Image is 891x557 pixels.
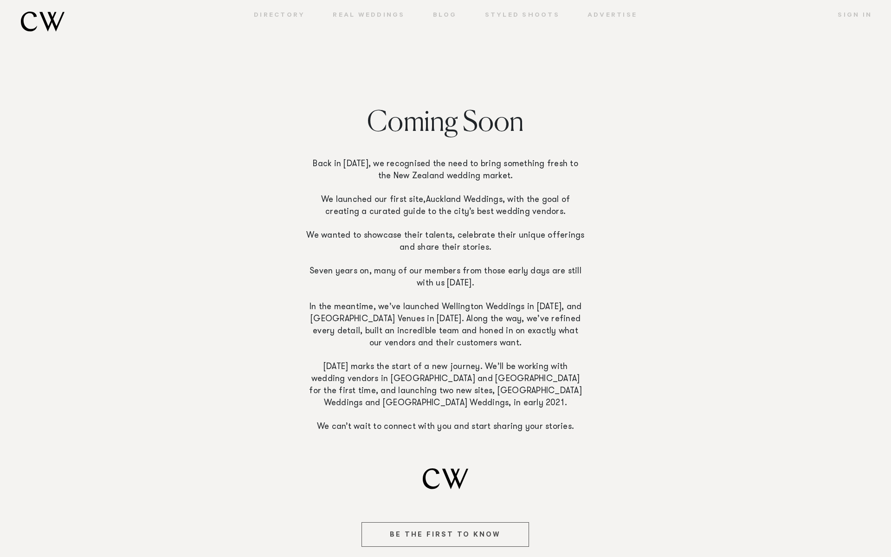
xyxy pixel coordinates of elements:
[306,266,585,290] p: Seven years on, many of our members from those early days are still with us [DATE].
[306,230,585,254] p: We wanted to showcase their talents, celebrate their unique offerings and share their stories.
[426,196,503,204] a: Auckland Weddings
[21,110,870,158] h2: Coming Soon
[574,12,651,20] a: Advertise
[306,194,585,218] p: We launched our first site, , with the goal of creating a curated guide to the city’s best weddin...
[362,522,529,547] button: Be The First To Know
[306,361,585,409] p: [DATE] marks the start of a new journey. We’ll be working with wedding vendors in [GEOGRAPHIC_DAT...
[471,12,574,20] a: Styled Shoots
[319,12,419,20] a: Real Weddings
[306,301,585,350] p: In the meantime, we’ve launched Wellington Weddings in [DATE], and [GEOGRAPHIC_DATA] Venues in [D...
[240,12,319,20] a: Directory
[306,158,585,182] p: Back in [DATE], we recognised the need to bring something fresh to the New Zealand wedding market.
[419,12,471,20] a: Blog
[306,421,585,433] p: We can’t wait to connect with you and start sharing your stories.
[21,12,65,32] img: monogram.svg
[824,12,872,20] a: Sign In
